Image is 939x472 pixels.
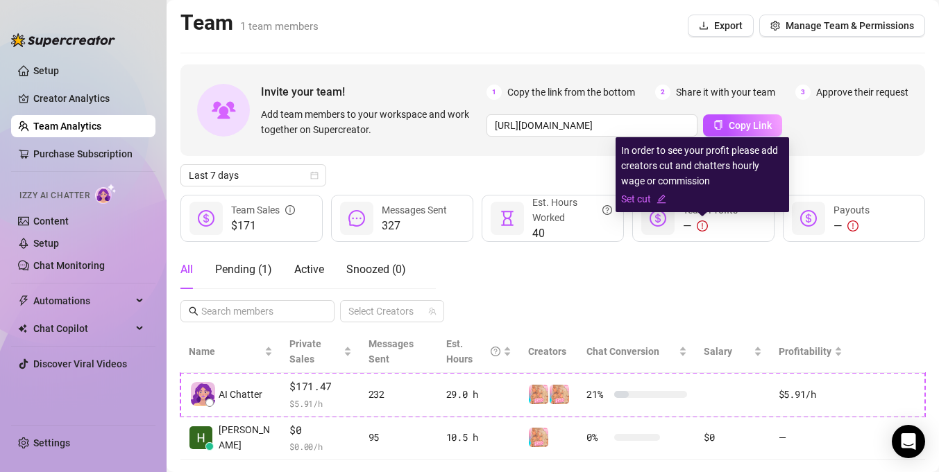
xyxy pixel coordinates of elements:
img: izzy-ai-chatter-avatar-DDCN_rTZ.svg [191,382,215,406]
span: AI Chatter [219,387,262,402]
span: copy [713,120,723,130]
div: 10.5 h [446,430,512,445]
span: question-circle [602,195,612,225]
th: Creators [520,331,578,373]
div: In order to see your profit please add creators cut and chatters hourly wage or commission [621,143,784,207]
span: dollar-circle [650,210,666,227]
button: Manage Team & Permissions [759,15,925,37]
a: Content [33,216,69,227]
div: Pending ( 1 ) [215,261,272,278]
span: 0 % [586,430,609,445]
img: logo-BBDzfeDw.svg [11,33,115,47]
div: $0 [704,430,761,445]
span: Active [294,263,324,276]
span: Approve their request [816,85,908,100]
img: Barbi [529,385,548,404]
input: Search members [201,304,315,319]
span: Automations [33,290,132,312]
span: $171 [231,218,295,234]
span: Last 7 days [189,165,318,186]
div: — [834,218,870,234]
span: Chat Conversion [586,346,659,357]
span: Snoozed ( 0 ) [346,263,406,276]
span: hourglass [499,210,516,227]
span: 1 team members [240,20,319,33]
span: Messages Sent [382,204,447,216]
span: 2 [655,85,670,100]
span: exclamation-circle [697,220,708,231]
td: — [770,417,851,460]
div: Est. Hours [446,336,501,367]
div: All [180,261,193,278]
span: 21 % [586,387,609,402]
div: Team Sales [231,202,295,218]
div: — [683,218,738,234]
span: Invite your team! [261,83,487,100]
span: team [428,307,437,315]
span: Private Sales [289,338,321,365]
div: Open Intercom Messenger [892,425,925,458]
span: Salary [704,346,732,357]
span: Profitability [779,346,831,357]
span: $0 [289,422,351,439]
div: 29.0 h [446,387,512,402]
button: Export [688,15,754,37]
span: 327 [382,218,447,234]
span: info-circle [285,202,295,218]
span: setting [770,21,780,30]
h2: Team [180,10,319,36]
span: Export [714,20,743,31]
a: Setup [33,65,59,76]
a: Chat Monitoring [33,260,105,271]
span: Copy the link from the bottom [507,85,635,100]
a: Creator Analytics [33,87,144,110]
span: Add team members to your workspace and work together on Supercreator. [261,107,481,137]
span: dollar-circle [800,210,817,227]
span: Messages Sent [369,338,414,365]
span: calendar [310,171,319,180]
div: Est. Hours Worked [532,195,612,225]
span: Share it with your team [676,85,775,100]
img: AI Chatter [95,184,117,204]
img: Chat Copilot [18,324,27,333]
a: Setup [33,238,59,249]
span: download [699,21,709,30]
div: $5.91 /h [779,387,843,402]
span: Payouts [834,204,870,216]
span: Izzy AI Chatter [19,189,90,202]
a: Team Analytics [33,121,101,132]
span: 3 [795,85,811,100]
div: 95 [369,430,430,445]
span: dollar-circle [198,210,214,227]
span: $ 0.00 /h [289,439,351,453]
span: thunderbolt [18,295,29,306]
img: Barbi [550,385,569,404]
span: $171.47 [289,378,351,395]
span: Copy Link [729,120,772,131]
span: [PERSON_NAME] [219,422,273,453]
span: Manage Team & Permissions [786,20,914,31]
a: Set cutedit [621,191,784,207]
a: Settings [33,437,70,448]
span: Chat Copilot [33,317,132,340]
img: Hailey Marae [189,426,212,449]
a: Discover Viral Videos [33,358,127,369]
span: message [348,210,365,227]
span: $ 5.91 /h [289,396,351,410]
img: Barbi [529,428,548,447]
span: question-circle [491,336,500,367]
button: Copy Link [703,114,782,137]
a: Purchase Subscription [33,148,133,159]
div: 232 [369,387,430,402]
span: 1 [487,85,502,100]
span: Name [189,344,262,359]
span: edit [657,194,666,204]
th: Name [180,331,281,373]
span: 40 [532,225,612,242]
span: search [189,306,198,316]
span: exclamation-circle [847,220,858,231]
